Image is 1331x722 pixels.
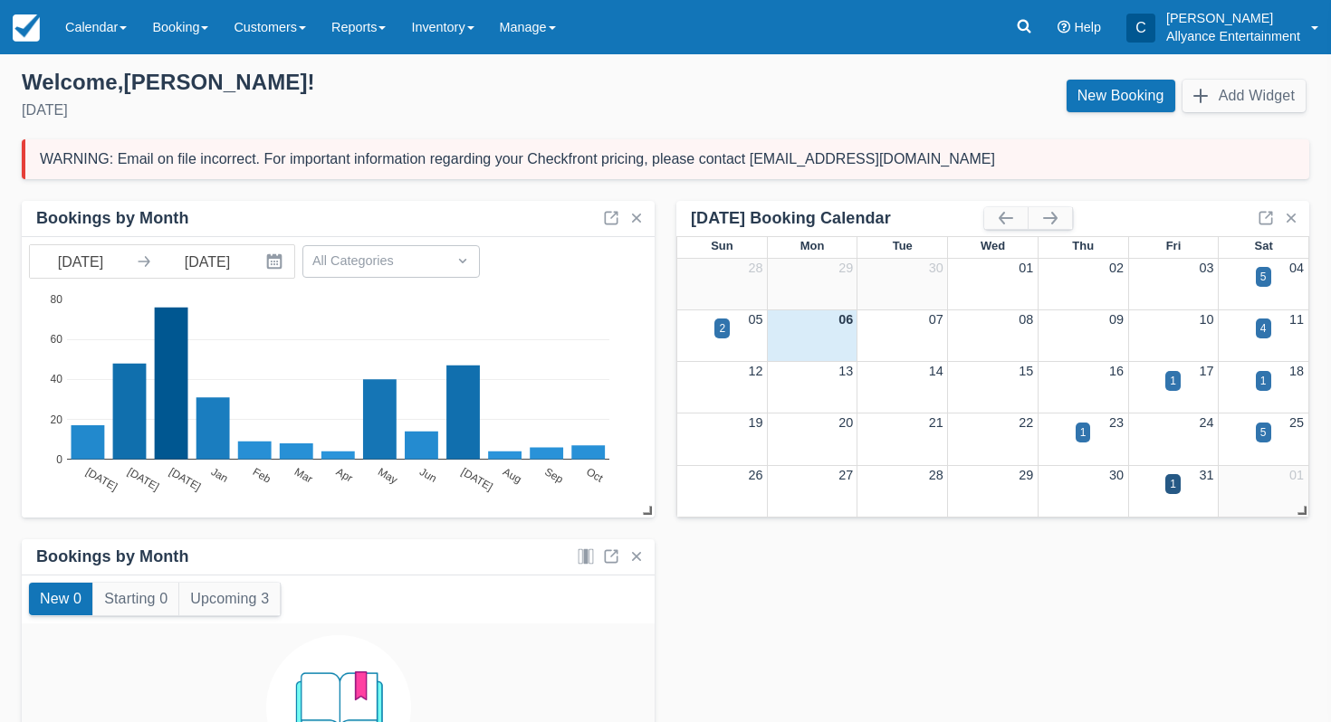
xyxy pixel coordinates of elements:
[1260,373,1267,389] div: 1
[1109,261,1124,275] a: 02
[1170,476,1176,492] div: 1
[838,312,853,327] a: 06
[157,245,258,278] input: End Date
[1289,364,1304,378] a: 18
[749,364,763,378] a: 12
[22,100,651,121] div: [DATE]
[981,239,1005,252] span: Wed
[838,468,853,482] a: 27
[838,261,853,275] a: 29
[1072,239,1094,252] span: Thu
[258,245,294,278] button: Interact with the calendar and add the check-in date for your trip.
[1126,14,1155,43] div: C
[1109,468,1124,482] a: 30
[1019,312,1033,327] a: 08
[1019,261,1033,275] a: 01
[179,583,280,615] button: Upcoming 3
[1260,424,1267,441] div: 5
[1019,364,1033,378] a: 15
[1255,239,1273,252] span: Sat
[1199,312,1213,327] a: 10
[719,320,725,337] div: 2
[22,69,651,96] div: Welcome , [PERSON_NAME] !
[30,245,131,278] input: Start Date
[1166,27,1300,45] p: Allyance Entertainment
[1289,468,1304,482] a: 01
[1058,21,1070,33] i: Help
[929,312,943,327] a: 07
[1183,80,1306,112] button: Add Widget
[929,261,943,275] a: 30
[1080,424,1087,441] div: 1
[1199,261,1213,275] a: 03
[36,208,189,229] div: Bookings by Month
[800,239,825,252] span: Mon
[29,583,92,615] button: New 0
[929,364,943,378] a: 14
[1260,320,1267,337] div: 4
[1166,239,1182,252] span: Fri
[1289,415,1304,430] a: 25
[1109,312,1124,327] a: 09
[36,546,189,567] div: Bookings by Month
[1019,468,1033,482] a: 29
[691,208,984,229] div: [DATE] Booking Calendar
[1199,468,1213,482] a: 31
[838,415,853,430] a: 20
[1019,415,1033,430] a: 22
[749,415,763,430] a: 19
[1289,312,1304,327] a: 11
[93,583,178,615] button: Starting 0
[749,468,763,482] a: 26
[893,239,913,252] span: Tue
[1260,269,1267,285] div: 5
[1109,415,1124,430] a: 23
[1067,80,1175,112] a: New Booking
[1289,261,1304,275] a: 04
[749,261,763,275] a: 28
[1109,364,1124,378] a: 16
[929,415,943,430] a: 21
[1199,415,1213,430] a: 24
[40,150,995,168] div: WARNING: Email on file incorrect. For important information regarding your Checkfront pricing, pl...
[1074,20,1101,34] span: Help
[13,14,40,42] img: checkfront-main-nav-mini-logo.png
[749,312,763,327] a: 05
[1170,373,1176,389] div: 1
[838,364,853,378] a: 13
[711,239,733,252] span: Sun
[454,252,472,270] span: Dropdown icon
[1199,364,1213,378] a: 17
[1166,9,1300,27] p: [PERSON_NAME]
[929,468,943,482] a: 28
